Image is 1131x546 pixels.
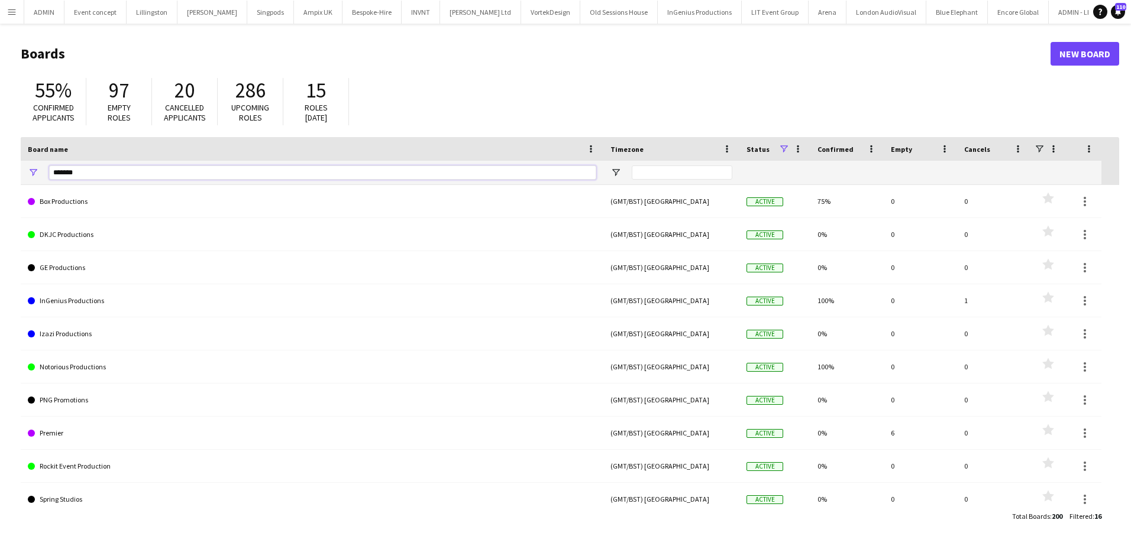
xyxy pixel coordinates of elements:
[108,102,131,123] span: Empty roles
[247,1,294,24] button: Singpods
[164,102,206,123] span: Cancelled applicants
[28,185,596,218] a: Box Productions
[28,167,38,178] button: Open Filter Menu
[1051,42,1119,66] a: New Board
[1069,512,1093,521] span: Filtered
[747,230,783,239] span: Active
[884,284,957,317] div: 0
[891,145,912,154] span: Empty
[610,167,621,178] button: Open Filter Menu
[957,350,1030,383] div: 0
[603,218,739,251] div: (GMT/BST) [GEOGRAPHIC_DATA]
[1049,1,1112,24] button: ADMIN - LEAVE
[28,251,596,284] a: GE Productions
[747,330,783,339] span: Active
[33,102,75,123] span: Confirmed applicants
[884,383,957,416] div: 0
[35,77,72,103] span: 55%
[747,363,783,372] span: Active
[177,1,247,24] button: [PERSON_NAME]
[810,417,884,449] div: 0%
[884,417,957,449] div: 6
[810,185,884,217] div: 75%
[810,284,884,317] div: 100%
[64,1,127,24] button: Event concept
[926,1,988,24] button: Blue Elephant
[742,1,809,24] button: LIT Event Group
[817,145,854,154] span: Confirmed
[580,1,658,24] button: Old Sessions House
[810,251,884,284] div: 0%
[747,197,783,206] span: Active
[964,145,990,154] span: Cancels
[603,450,739,482] div: (GMT/BST) [GEOGRAPHIC_DATA]
[127,1,177,24] button: Lillingston
[28,483,596,516] a: Spring Studios
[884,350,957,383] div: 0
[1094,512,1101,521] span: 16
[957,284,1030,317] div: 1
[305,102,328,123] span: Roles [DATE]
[810,350,884,383] div: 100%
[747,264,783,272] span: Active
[28,317,596,350] a: Izazi Productions
[810,317,884,350] div: 0%
[957,185,1030,217] div: 0
[28,450,596,483] a: Rockit Event Production
[810,450,884,482] div: 0%
[957,383,1030,416] div: 0
[603,417,739,449] div: (GMT/BST) [GEOGRAPHIC_DATA]
[884,185,957,217] div: 0
[810,383,884,416] div: 0%
[402,1,440,24] button: INVNT
[603,185,739,217] div: (GMT/BST) [GEOGRAPHIC_DATA]
[884,251,957,284] div: 0
[988,1,1049,24] button: Encore Global
[28,383,596,417] a: PNG Promotions
[810,483,884,515] div: 0%
[747,145,770,154] span: Status
[610,145,644,154] span: Timezone
[1012,505,1062,528] div: :
[747,495,783,504] span: Active
[957,251,1030,284] div: 0
[440,1,521,24] button: [PERSON_NAME] Ltd
[603,383,739,416] div: (GMT/BST) [GEOGRAPHIC_DATA]
[658,1,742,24] button: InGenius Productions
[1111,5,1125,19] a: 110
[603,284,739,317] div: (GMT/BST) [GEOGRAPHIC_DATA]
[235,77,266,103] span: 286
[1052,512,1062,521] span: 200
[28,350,596,383] a: Notorious Productions
[521,1,580,24] button: VortekDesign
[28,145,68,154] span: Board name
[957,417,1030,449] div: 0
[342,1,402,24] button: Bespoke-Hire
[747,462,783,471] span: Active
[747,297,783,305] span: Active
[1115,3,1126,11] span: 110
[957,483,1030,515] div: 0
[846,1,926,24] button: London AudioVisual
[884,483,957,515] div: 0
[957,450,1030,482] div: 0
[884,450,957,482] div: 0
[21,45,1051,63] h1: Boards
[603,483,739,515] div: (GMT/BST) [GEOGRAPHIC_DATA]
[809,1,846,24] button: Arena
[747,429,783,438] span: Active
[1012,512,1050,521] span: Total Boards
[175,77,195,103] span: 20
[632,165,732,180] input: Timezone Filter Input
[306,77,326,103] span: 15
[810,218,884,251] div: 0%
[957,317,1030,350] div: 0
[603,317,739,350] div: (GMT/BST) [GEOGRAPHIC_DATA]
[28,284,596,317] a: InGenius Productions
[109,77,129,103] span: 97
[231,102,269,123] span: Upcoming roles
[884,218,957,251] div: 0
[294,1,342,24] button: Ampix UK
[28,218,596,251] a: DKJC Productions
[1069,505,1101,528] div: :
